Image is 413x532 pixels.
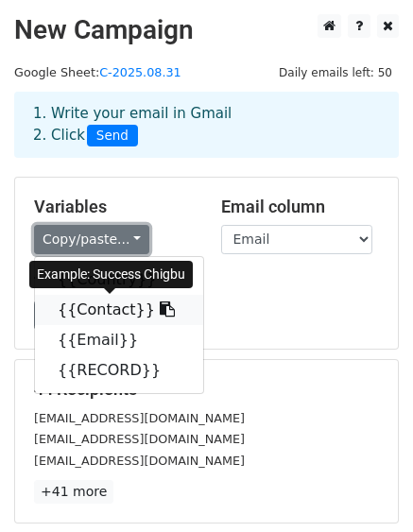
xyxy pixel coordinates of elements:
h5: Email column [221,197,380,217]
a: Copy/paste... [34,225,149,254]
span: Send [87,125,138,147]
a: C-2025.08.31 [99,65,181,79]
span: Daily emails left: 50 [272,62,399,83]
a: Daily emails left: 50 [272,65,399,79]
a: {{Contact}} [35,295,203,325]
h2: New Campaign [14,14,399,46]
div: 1. Write your email in Gmail 2. Click [19,103,394,146]
a: +41 more [34,480,113,504]
iframe: Chat Widget [318,441,413,532]
a: {{Email}} [35,325,203,355]
div: 聊天小组件 [318,441,413,532]
h5: 44 Recipients [34,379,379,400]
div: Example: Success Chigbu [29,261,193,288]
small: [EMAIL_ADDRESS][DOMAIN_NAME] [34,454,245,468]
h5: Variables [34,197,193,217]
small: [EMAIL_ADDRESS][DOMAIN_NAME] [34,432,245,446]
a: {{RECORD}} [35,355,203,386]
small: Google Sheet: [14,65,181,79]
small: [EMAIL_ADDRESS][DOMAIN_NAME] [34,411,245,425]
